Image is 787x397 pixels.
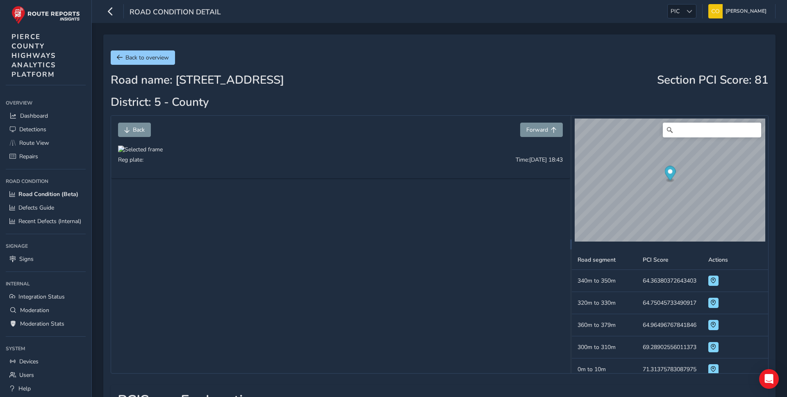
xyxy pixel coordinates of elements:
[18,217,81,225] span: Recent Defects (Internal)
[6,342,86,355] div: System
[118,123,151,137] button: Back
[637,292,703,314] td: 64.75045733490917
[130,7,221,18] span: Road Condition Detail
[6,278,86,290] div: Internal
[6,214,86,228] a: Recent Defects (Internal)
[520,123,563,137] button: Forward
[11,6,80,24] img: rr logo
[6,290,86,303] a: Integration Status
[637,270,703,292] td: 64.36380372643403
[657,73,769,87] h2: Section PCI Score : 81
[668,5,682,18] span: PIC
[6,252,86,266] a: Signs
[572,292,637,314] td: 320m to 330m
[18,204,54,212] span: Defects Guide
[11,32,56,79] span: PIERCE COUNTY HIGHWAYS ANALYTICS PLATFORM
[572,358,637,381] td: 0m to 10m
[19,125,46,133] span: Detections
[6,382,86,395] a: Help
[6,123,86,136] a: Detections
[759,369,779,389] div: Open Intercom Messenger
[516,155,563,170] p: Time: [DATE] 18:43
[6,240,86,252] div: Signage
[19,255,34,263] span: Signs
[20,320,64,328] span: Moderation Stats
[6,368,86,382] a: Users
[572,336,637,358] td: 300m to 310m
[572,314,637,336] td: 360m to 379m
[18,385,31,392] span: Help
[125,54,169,62] span: Back to overview
[6,97,86,109] div: Overview
[637,336,703,358] td: 69.28902556011373
[637,314,703,336] td: 64.96496767841846
[18,190,78,198] span: Road Condition (Beta)
[708,4,769,18] button: [PERSON_NAME]
[6,109,86,123] a: Dashboard
[526,126,548,134] span: Forward
[664,166,676,183] div: Map marker
[708,4,723,18] img: diamond-layout
[6,175,86,187] div: Road Condition
[20,112,48,120] span: Dashboard
[663,123,761,137] input: Search
[111,73,284,87] h2: Road name: [STREET_ADDRESS]
[6,187,86,201] a: Road Condition (Beta)
[578,256,616,264] span: Road segment
[575,119,765,242] canvas: Map
[20,306,49,314] span: Moderation
[643,256,669,264] span: PCI Score
[6,303,86,317] a: Moderation
[19,139,49,147] span: Route View
[6,150,86,163] a: Repairs
[19,371,34,379] span: Users
[19,358,39,365] span: Devices
[118,155,143,164] p: Reg plate:
[6,136,86,150] a: Route View
[19,153,38,160] span: Repairs
[6,201,86,214] a: Defects Guide
[637,358,703,381] td: 71.31375783087975
[18,293,65,301] span: Integration Status
[111,96,284,110] h2: District: 5 - County
[6,355,86,368] a: Devices
[6,317,86,331] a: Moderation Stats
[111,50,175,65] button: Back to overview
[726,4,767,18] span: [PERSON_NAME]
[572,270,637,292] td: 340m to 350m
[133,126,145,134] span: Back
[708,256,728,264] span: Actions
